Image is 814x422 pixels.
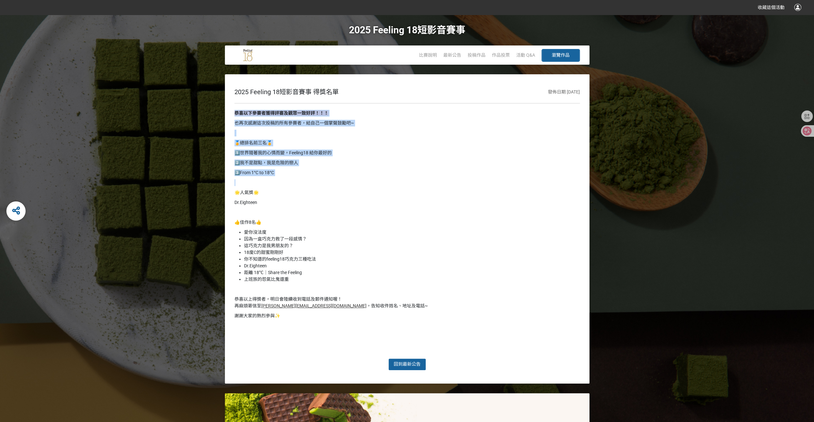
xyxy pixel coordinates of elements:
[244,263,580,269] li: Dr.Eighteen
[552,53,570,58] span: 瀏覽作品
[516,53,535,58] a: 活動 Q&A
[349,15,465,45] h1: 2025 Feeling 18短影音賽事
[244,242,580,249] li: 這巧克力是我男朋友的？
[244,229,580,236] li: 愛你沒法度
[541,49,580,62] a: 瀏覽作品
[234,87,339,97] div: 2025 Feeling 18短影音賽事 得獎名單
[234,47,261,63] img: 2025 Feeling 18短影音賽事
[234,199,580,206] p: Dr.Eighteen
[234,296,580,309] p: 恭喜以上得獎者，明日會陸續收到電話及郵件通知喔！ 再麻煩寄信至 ，告知收件姓名、地址及電話~
[234,312,580,319] p: 謝謝大家的熱烈參與✨
[234,189,580,196] p: 🌟人氣獎🌟
[234,110,328,116] strong: 恭喜以下參賽者獲得評審及觀眾一致好評！！！
[234,150,580,156] p: 1️⃣世界隨著我的心情而變，Feeling18 給你最好的
[234,120,580,126] p: 也再次感謝這次投稿的所有參賽者，給自己一個掌聲鼓勵吧~
[388,358,426,371] a: 回到最新公告
[234,159,580,166] p: 2️⃣我不是甜點，我是危險的戀人
[234,140,580,146] p: 🏅總排名前三名🏅
[548,89,580,94] span: 發佈日期 [DATE]
[443,53,461,58] a: 最新公告
[492,53,510,58] a: 作品投票
[394,361,403,367] span: 回到
[468,53,486,58] a: 投稿作品
[244,269,580,276] li: 距離 18℃｜Share the Feeling
[419,53,437,58] a: 比賽說明
[244,276,580,283] li: 上班族的怨氣比鬼還重
[403,361,421,367] span: 最新公告
[244,236,580,242] li: 因為一盒巧克力救了一段感情？
[234,219,580,226] p: 👍佳作8名👍
[758,5,785,10] span: 收藏這個活動
[234,169,580,176] p: 3️⃣From 1°C to 18°C
[244,249,580,256] li: 18度C的甜蜜剛剛好
[244,256,580,263] li: 你不知道的feeling18巧克力三種吃法
[261,303,367,308] a: [PERSON_NAME][EMAIL_ADDRESS][DOMAIN_NAME]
